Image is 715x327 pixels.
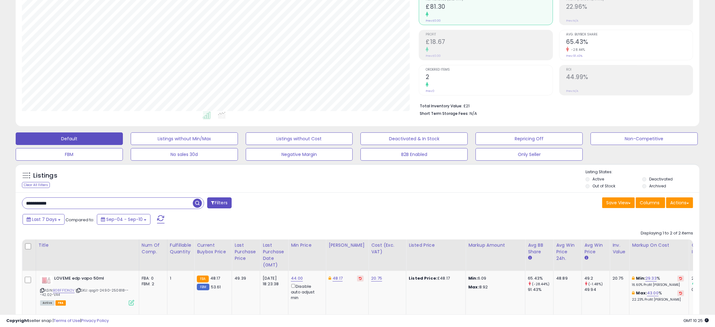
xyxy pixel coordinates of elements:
[636,197,665,208] button: Columns
[468,284,479,290] strong: Max:
[291,242,323,249] div: Min Price
[528,255,532,261] small: Avg BB Share.
[6,318,29,324] strong: Copyright
[420,103,462,109] b: Total Inventory Value:
[426,89,434,93] small: Prev: 0
[53,288,75,293] a: B08FF1DN2V
[629,239,689,271] th: The percentage added to the cost of goods (COGS) that forms the calculator for Min & Max prices.
[566,89,578,93] small: Prev: N/A
[210,275,220,281] span: 48.17
[420,111,469,116] b: Short Term Storage Fees:
[23,214,65,225] button: Last 7 Days
[39,242,136,249] div: Title
[566,68,693,72] span: ROI
[170,242,192,255] div: Fulfillable Quantity
[81,318,109,324] a: Privacy Policy
[528,287,553,292] div: 91.43%
[409,275,437,281] b: Listed Price:
[556,242,579,262] div: Avg Win Price 24h.
[632,298,684,302] p: 22.23% Profit [PERSON_NAME]
[666,197,693,208] button: Actions
[636,290,647,296] b: Max:
[246,148,353,161] button: Negative Margin
[263,276,283,287] div: [DATE] 18:23:38
[40,276,53,284] img: 31HqvSD5NTL._SL40_.jpg
[468,284,520,290] p: 8.92
[207,197,232,208] button: Filters
[170,276,189,281] div: 1
[426,54,441,58] small: Prev: £0.00
[246,132,353,145] button: Listings without Cost
[409,276,461,281] div: £48.17
[588,281,603,287] small: (-1.48%)
[16,132,123,145] button: Default
[211,284,221,290] span: 53.61
[566,3,693,12] h2: 22.96%
[426,33,552,36] span: Profit
[40,288,129,297] span: | SKU: qogit-24.90-250818---42.02-VA4
[234,276,255,281] div: 49.39
[360,132,468,145] button: Deactivated & In Stock
[602,197,635,208] button: Save View
[586,169,699,175] p: Listing States:
[32,216,57,222] span: Last 7 Days
[426,73,552,82] h2: 2
[584,242,607,255] div: Avg Win Price
[640,200,660,206] span: Columns
[566,38,693,47] h2: 65.43%
[691,242,714,255] div: Ordered Items
[476,132,583,145] button: Repricing Off
[569,47,585,52] small: -28.44%
[6,318,109,324] div: seller snap | |
[55,300,66,306] span: FBA
[33,171,57,180] h5: Listings
[40,300,55,306] span: All listings currently available for purchase on Amazon
[532,281,549,287] small: (-28.44%)
[566,73,693,82] h2: 44.99%
[142,276,162,281] div: FBA: 0
[566,54,582,58] small: Prev: 91.43%
[360,148,468,161] button: B2B Enabled
[645,275,657,281] a: 29.33
[528,276,553,281] div: 65.43%
[612,276,624,281] div: 20.75
[566,33,693,36] span: Avg. Buybox Share
[333,275,343,281] a: 48.17
[468,276,520,281] p: 6.09
[97,214,150,225] button: Sep-04 - Sep-10
[197,242,229,255] div: Current Buybox Price
[420,102,688,109] li: £21
[329,242,366,249] div: [PERSON_NAME]
[584,276,610,281] div: 49.2
[22,182,50,188] div: Clear All Filters
[632,242,686,249] div: Markup on Cost
[470,110,477,116] span: N/A
[197,284,209,290] small: FBM
[409,242,463,249] div: Listed Price
[40,276,134,305] div: ASIN:
[632,290,684,302] div: %
[591,132,698,145] button: Non-Competitive
[142,281,162,287] div: FBM: 2
[636,275,646,281] b: Min:
[632,283,684,287] p: 16.60% Profit [PERSON_NAME]
[584,287,610,292] div: 49.94
[234,242,257,262] div: Last Purchase Price
[592,183,615,189] label: Out of Stock
[426,19,441,23] small: Prev: £0.00
[371,275,382,281] a: 20.75
[556,276,577,281] div: 48.89
[16,148,123,161] button: FBM
[131,132,238,145] button: Listings without Min/Max
[584,255,588,261] small: Avg Win Price.
[426,3,552,12] h2: £81.30
[54,276,130,283] b: LOVEME edp vapo 50ml
[142,242,165,255] div: Num of Comp.
[371,242,403,255] div: Cost (Exc. VAT)
[106,216,143,222] span: Sep-04 - Sep-10
[632,276,684,287] div: %
[592,176,604,182] label: Active
[468,242,523,249] div: Markup Amount
[54,318,80,324] a: Terms of Use
[649,176,673,182] label: Deactivated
